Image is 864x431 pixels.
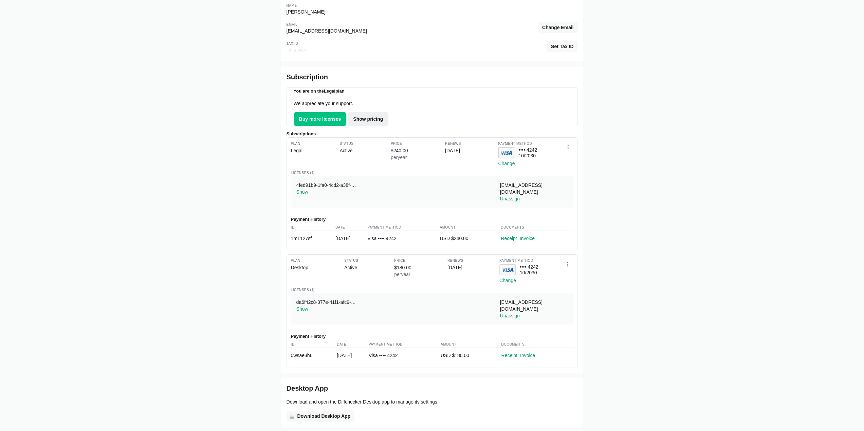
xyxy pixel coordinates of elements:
div: per year [391,154,408,161]
th: Documents [501,342,573,348]
th: Payment Method [367,226,440,231]
a: Invoice [520,353,535,358]
h2: Desktop App [287,384,578,393]
img: Visa Logo [498,147,514,158]
div: $ 180.00 [394,259,411,284]
div: Price [394,259,411,264]
label: Name [287,4,297,7]
button: Open dropdown [563,142,573,153]
a: Receipt [501,236,517,241]
div: Unknown [287,46,547,53]
button: Change [498,160,515,167]
td: 1m1127sf [291,231,335,246]
button: Change [499,277,516,284]
div: $ 240.00 [391,142,408,167]
div: [EMAIL_ADDRESS][DOMAIN_NAME] [500,299,568,319]
td: 0wsae3h6 [291,348,337,363]
h2: Subscriptions [287,130,578,137]
span: Set Tax ID [550,43,575,50]
div: Payment Method [499,259,538,264]
th: Documents [501,226,573,231]
span: Download Desktop App [296,413,352,419]
div: •••• 4242 10 / 2030 [520,264,538,277]
div: da6f42c8-377e-41f1-afc9-07c2c2be3ed5 [296,299,357,306]
h2: Subscription [287,72,578,82]
button: Set Tax ID [547,41,578,52]
div: Desktop [291,259,308,284]
div: Renews [447,259,463,264]
label: Email [287,23,298,26]
div: Status [344,259,358,264]
div: Price [391,142,408,147]
a: Show pricing [348,112,388,126]
div: per year [394,271,411,278]
h3: Licenses ( 1 ) [291,288,573,293]
th: Date [337,342,369,348]
td: [DATE] [335,231,367,246]
th: Payment Method [369,342,441,348]
div: Legal [291,142,302,167]
td: [DATE] [337,348,369,363]
td: USD $ 180.00 [441,348,501,363]
div: •••• 4242 10 / 2030 [518,147,537,160]
h3: Licenses ( 1 ) [291,171,573,176]
button: Change Email [538,22,578,33]
th: ID [291,226,335,231]
h2: Payment History [291,216,573,223]
div: 4fed91b9-1fa0-4cd2-a38f-998f0323b823 [296,182,357,189]
th: ID [291,342,337,348]
div: [EMAIL_ADDRESS][DOMAIN_NAME] [500,182,568,202]
div: [DATE] [447,259,463,284]
label: Tax ID [287,42,298,45]
div: [PERSON_NAME] [287,8,578,15]
button: Unassign [500,195,520,202]
span: Buy more licenses [298,116,343,122]
span: Change Email [541,24,575,31]
div: Renews [445,142,461,147]
button: Show [296,189,308,195]
button: Unassign [500,312,520,319]
h3: You are on the Legal plan [294,87,389,95]
th: Date [335,226,367,231]
div: Active [339,147,353,154]
th: Amount [441,342,501,348]
a: Download Desktop App [287,411,355,422]
td: Visa •••• 4242 [367,231,440,246]
div: Payment Method [498,142,537,147]
a: Invoice [520,236,535,241]
h2: Payment History [291,333,573,340]
a: Receipt [501,353,517,358]
button: Open dropdown [562,259,573,270]
p: We appreciate your support. [294,100,389,107]
div: Plan [291,142,302,147]
td: Visa •••• 4242 [369,348,441,363]
div: Active [344,264,358,271]
button: Buy more licenses [294,112,347,126]
p: Download and open the Diffchecker Desktop app to manage its settings. [287,398,578,405]
button: Show [296,306,308,312]
th: Amount [440,226,501,231]
span: Show pricing [352,116,384,122]
div: Plan [291,259,308,264]
td: USD $ 240.00 [440,231,501,246]
div: [EMAIL_ADDRESS][DOMAIN_NAME] [287,27,538,34]
img: Visa Logo [499,264,516,275]
div: [DATE] [445,142,461,167]
div: Status [339,142,353,147]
